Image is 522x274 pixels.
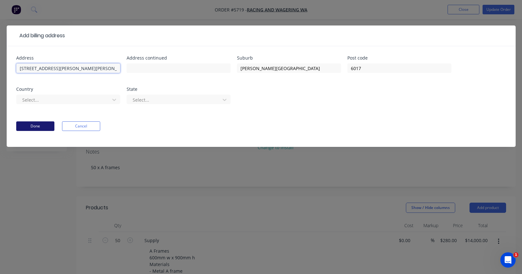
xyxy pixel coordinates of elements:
[16,56,120,60] div: Address
[127,87,231,91] div: State
[62,121,100,131] button: Cancel
[127,56,231,60] div: Address continued
[347,56,451,60] div: Post code
[513,252,519,257] span: 1
[237,56,341,60] div: Suburb
[16,121,54,131] button: Done
[16,32,65,40] div: Add billing address
[500,252,516,268] iframe: Intercom live chat
[16,87,120,91] div: Country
